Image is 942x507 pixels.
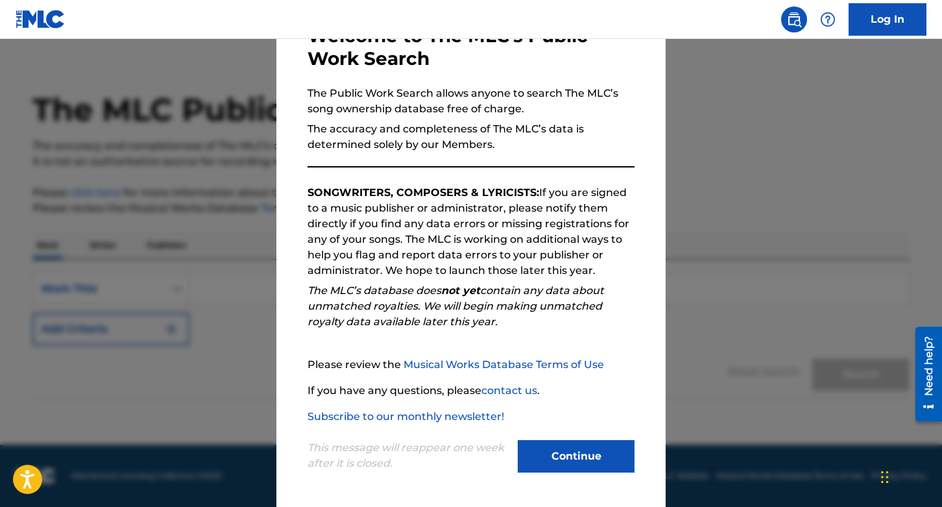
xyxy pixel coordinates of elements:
img: help [820,12,836,27]
a: Log In [849,3,926,36]
p: The Public Work Search allows anyone to search The MLC’s song ownership database free of charge. [308,86,634,117]
img: MLC Logo [16,10,66,29]
strong: SONGWRITERS, COMPOSERS & LYRICISTS: [308,186,539,199]
h3: Welcome to The MLC's Public Work Search [308,25,634,70]
a: Public Search [781,6,807,32]
a: Subscribe to our monthly newsletter! [308,410,504,423]
div: Drag [881,458,889,497]
p: If you have any questions, please . [308,383,634,399]
p: The accuracy and completeness of The MLC’s data is determined solely by our Members. [308,121,634,153]
div: Help [815,6,841,32]
p: This message will reappear one week after it is closed. [308,440,510,471]
em: The MLC’s database does contain any data about unmatched royalties. We will begin making unmatche... [308,284,604,328]
a: contact us [481,384,537,397]
iframe: Resource Center [906,321,942,426]
p: Please review the [308,357,634,373]
img: search [786,12,802,27]
strong: not yet [441,284,480,297]
a: Musical Works Database Terms of Use [404,358,604,371]
iframe: Chat Widget [877,445,942,507]
p: If you are signed to a music publisher or administrator, please notify them directly if you find ... [308,185,634,278]
button: Continue [518,440,634,473]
